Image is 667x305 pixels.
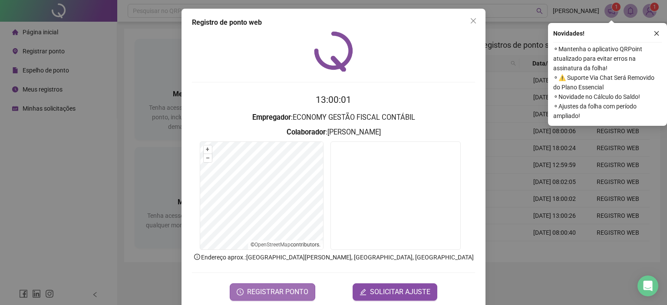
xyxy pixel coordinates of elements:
span: ⚬ Novidade no Cálculo do Saldo! [553,92,662,102]
button: editSOLICITAR AJUSTE [353,283,437,301]
span: REGISTRAR PONTO [247,287,308,297]
span: close [470,17,477,24]
span: ⚬ Mantenha o aplicativo QRPoint atualizado para evitar erros na assinatura da folha! [553,44,662,73]
h3: : ECONOMY GESTÃO FISCAL CONTÁBIL [192,112,475,123]
span: close [654,30,660,36]
span: ⚬ ⚠️ Suporte Via Chat Será Removido do Plano Essencial [553,73,662,92]
h3: : [PERSON_NAME] [192,127,475,138]
div: Registro de ponto web [192,17,475,28]
button: – [204,154,212,162]
strong: Empregador [252,113,291,121]
p: Endereço aprox. : [GEOGRAPHIC_DATA][PERSON_NAME], [GEOGRAPHIC_DATA], [GEOGRAPHIC_DATA] [192,253,475,262]
button: REGISTRAR PONTO [230,283,315,301]
strong: Colaborador [287,128,326,136]
span: edit [360,289,367,295]
span: ⚬ Ajustes da folha com período ampliado! [553,102,662,121]
span: info-circle [193,253,201,261]
time: 13:00:01 [316,95,351,105]
button: + [204,145,212,154]
span: Novidades ! [553,29,584,38]
span: SOLICITAR AJUSTE [370,287,430,297]
button: Close [466,14,480,28]
div: Open Intercom Messenger [637,275,658,296]
img: QRPoint [314,31,353,72]
span: clock-circle [237,289,244,295]
a: OpenStreetMap [254,242,291,248]
li: © contributors. [251,242,320,248]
